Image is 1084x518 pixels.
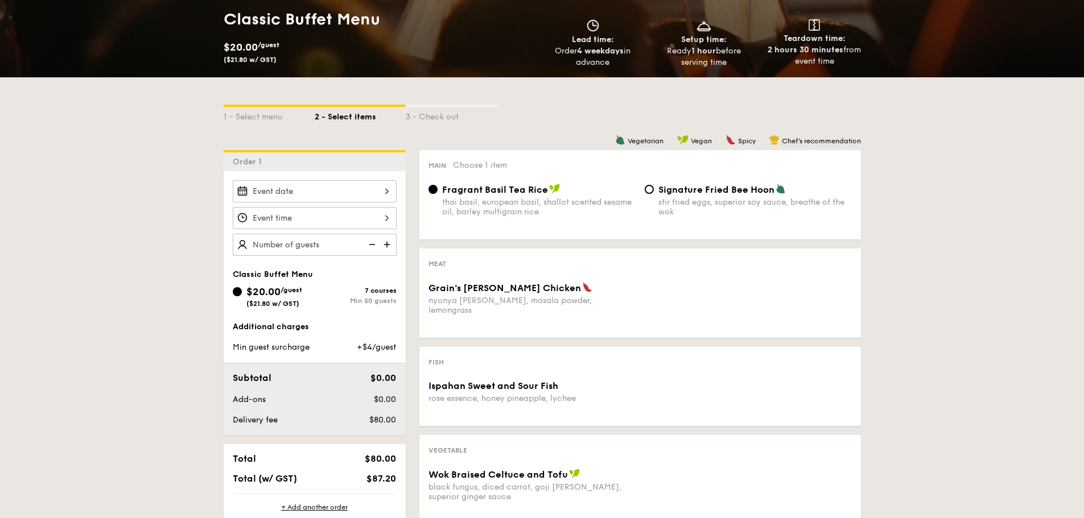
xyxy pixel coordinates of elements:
[362,234,380,255] img: icon-reduce.1d2dbef1.svg
[572,35,614,44] span: Lead time:
[695,19,712,32] img: icon-dish.430c3a2e.svg
[428,446,467,454] span: Vegetable
[281,286,302,294] span: /guest
[428,283,581,293] span: Grain's [PERSON_NAME] Chicken
[428,161,446,169] span: Main
[428,260,446,268] span: Meat
[246,300,299,308] span: ($21.80 w/ GST)
[224,41,258,53] span: $20.00
[768,45,843,55] strong: 2 hours 30 minutes
[691,137,712,145] span: Vegan
[442,197,636,217] div: thai basil, european basil, shallot scented sesame oil, barley multigrain rice
[380,234,397,255] img: icon-add.58712e84.svg
[681,35,727,44] span: Setup time:
[691,46,716,56] strong: 1 hour
[442,184,548,195] span: Fragrant Basil Tea Rice
[628,137,663,145] span: Vegetarian
[224,9,538,30] h1: Classic Buffet Menu
[769,135,780,145] img: icon-chef-hat.a58ddaea.svg
[726,135,736,145] img: icon-spicy.37a8142b.svg
[615,135,625,145] img: icon-vegetarian.fe4039eb.svg
[233,287,242,296] input: $20.00/guest($21.80 w/ GST)7 coursesMin 50 guests
[453,160,507,170] span: Choose 1 item
[428,380,558,391] span: Ispahan Sweet and Sour Fish
[233,372,271,383] span: Subtotal
[233,157,266,167] span: Order 1
[428,296,636,315] div: nyonya [PERSON_NAME], masala powder, lemongrass
[549,184,560,194] img: icon-vegan.f8ff3823.svg
[233,321,397,333] div: Additional charges
[366,473,396,484] span: $87.20
[233,473,297,484] span: Total (w/ GST)
[658,184,774,195] span: Signature Fried Bee Hoon
[653,45,755,68] div: Ready before serving time
[233,180,397,202] input: Event date
[428,469,568,480] span: Wok Braised Celtuce and Tofu
[233,207,397,229] input: Event time
[370,372,396,383] span: $0.00
[374,395,396,404] span: $0.00
[224,107,315,123] div: 1 - Select menu
[782,137,861,145] span: Chef's recommendation
[233,415,278,425] span: Delivery fee
[233,503,397,512] div: + Add another order
[428,393,636,403] div: rose essence, honey pineapple, lychee
[776,184,786,194] img: icon-vegetarian.fe4039eb.svg
[784,34,846,43] span: Teardown time:
[764,44,865,67] div: from event time
[658,197,852,217] div: stir fried eggs, superior soy sauce, breathe of the wok
[224,56,277,64] span: ($21.80 w/ GST)
[738,137,756,145] span: Spicy
[365,453,396,464] span: $80.00
[233,453,256,464] span: Total
[233,342,310,352] span: Min guest surcharge
[315,287,397,295] div: 7 courses
[246,285,281,298] span: $20.00
[233,234,397,256] input: Number of guests
[406,107,497,123] div: 3 - Check out
[582,282,592,292] img: icon-spicy.37a8142b.svg
[677,135,689,145] img: icon-vegan.f8ff3823.svg
[369,415,396,425] span: $80.00
[428,482,636,502] div: black fungus, diced carrot, goji [PERSON_NAME], superior ginger sauce
[315,107,406,123] div: 2 - Select items
[569,469,580,479] img: icon-vegan.f8ff3823.svg
[357,342,396,352] span: +$4/guest
[542,45,644,68] div: Order in advance
[577,46,624,56] strong: 4 weekdays
[428,185,438,194] input: Fragrant Basil Tea Ricethai basil, european basil, shallot scented sesame oil, barley multigrain ...
[584,19,601,32] img: icon-clock.2db775ea.svg
[315,297,397,305] div: Min 50 guests
[233,270,313,279] span: Classic Buffet Menu
[233,395,266,404] span: Add-ons
[645,185,654,194] input: Signature Fried Bee Hoonstir fried eggs, superior soy sauce, breathe of the wok
[809,19,820,31] img: icon-teardown.65201eee.svg
[428,358,444,366] span: Fish
[258,41,279,49] span: /guest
